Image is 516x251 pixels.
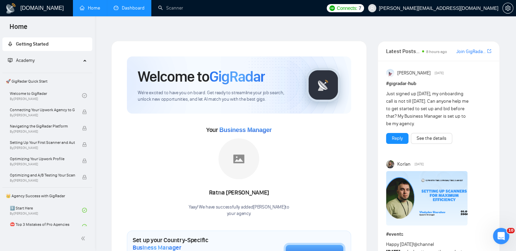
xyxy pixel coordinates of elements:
[397,161,410,168] span: Korlan
[3,189,92,203] span: 👑 Agency Success with GigRadar
[10,130,75,134] span: By [PERSON_NAME]
[5,3,16,14] img: logo
[386,171,467,225] img: F09DP4X9C49-Event%20with%20Vlad%20Sharahov.png
[10,155,75,162] span: Optimizing Your Upwork Profile
[81,235,88,242] span: double-left
[218,138,259,179] img: placeholder.png
[10,113,75,117] span: By [PERSON_NAME]
[10,179,75,183] span: By [PERSON_NAME]
[8,58,13,63] span: fund-projection-screen
[329,5,335,11] img: upwork-logo.png
[8,41,13,46] span: rocket
[80,5,100,11] a: homeHome
[386,231,491,238] h1: # events
[189,204,289,217] div: Yaay! We have successfully added [PERSON_NAME] to
[82,208,87,213] span: check-circle
[337,4,357,12] span: Connects:
[209,67,265,86] span: GigRadar
[2,37,92,51] li: Getting Started
[82,126,87,131] span: lock
[4,22,33,36] span: Home
[189,211,289,217] p: your agency .
[10,172,75,179] span: Optimizing and A/B Testing Your Scanner for Better Results
[386,80,491,87] h1: # gigradar-hub
[415,161,424,167] span: [DATE]
[189,187,289,199] div: Ratna [PERSON_NAME]
[82,93,87,98] span: check-circle
[392,135,403,142] a: Reply
[386,69,394,77] img: Anisuzzaman Khan
[138,90,295,103] span: We're excited to have you on board. Get ready to streamline your job search, unlock new opportuni...
[386,47,420,55] span: Latest Posts from the GigRadar Community
[3,74,92,88] span: 🚀 GigRadar Quick Start
[206,126,272,134] span: Your
[417,135,446,142] a: See the details
[219,127,271,133] span: Business Manager
[359,4,361,12] span: 7
[370,6,375,11] span: user
[10,219,82,234] a: ⛔ Top 3 Mistakes of Pro Agencies
[414,241,434,247] span: @channel
[138,67,265,86] h1: Welcome to
[114,5,145,11] a: dashboardDashboard
[411,133,452,144] button: See the details
[82,175,87,180] span: lock
[386,90,470,128] div: Just signed up [DATE], my onboarding call is not till [DATE]. Can anyone help me to get started t...
[82,158,87,163] span: lock
[386,133,408,144] button: Reply
[82,110,87,114] span: lock
[10,139,75,146] span: Setting Up Your First Scanner and Auto-Bidder
[503,5,513,11] span: setting
[10,162,75,166] span: By [PERSON_NAME]
[82,224,87,229] span: check-circle
[306,68,340,102] img: gigradar-logo.png
[10,123,75,130] span: Navigating the GigRadar Platform
[386,160,394,168] img: Korlan
[397,69,430,77] span: [PERSON_NAME]
[8,57,35,63] span: Academy
[10,106,75,113] span: Connecting Your Upwork Agency to GigRadar
[426,49,447,54] span: 8 hours ago
[10,146,75,150] span: By [PERSON_NAME]
[10,88,82,103] a: Welcome to GigRadarBy[PERSON_NAME]
[502,5,513,11] a: setting
[456,48,486,55] a: Join GigRadar Slack Community
[435,70,444,76] span: [DATE]
[487,48,491,54] a: export
[158,5,183,11] a: searchScanner
[10,203,82,218] a: 1️⃣ Start HereBy[PERSON_NAME]
[502,3,513,14] button: setting
[16,57,35,63] span: Academy
[493,228,509,244] iframe: Intercom live chat
[507,228,515,233] span: 10
[16,41,49,47] span: Getting Started
[82,142,87,147] span: lock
